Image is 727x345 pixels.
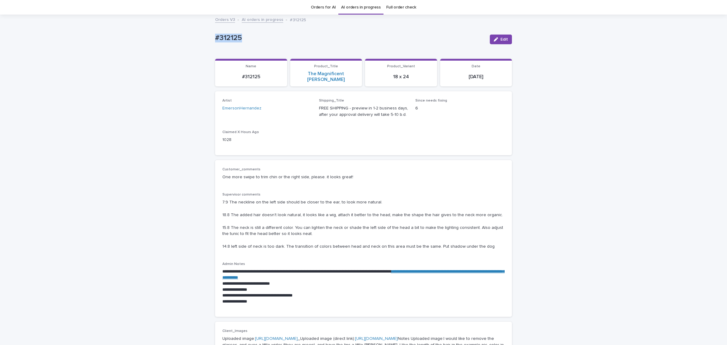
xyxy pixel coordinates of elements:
span: Edit [500,37,508,42]
a: Orders V3 [215,16,235,23]
a: AI orders in progress [242,16,283,23]
p: 7.9 The neckline on the left side should be closer to the ear, to look more natural. 18.8 The add... [222,199,505,250]
button: Edit [490,35,512,44]
span: Artist [222,99,232,102]
span: Product_Title [314,65,338,68]
a: The Magnificent [PERSON_NAME] [294,71,359,82]
span: Date [472,65,480,68]
a: Orders for AI [311,0,336,15]
p: 6 [415,105,505,112]
span: Name [246,65,256,68]
span: Admin Notes [222,262,245,266]
p: 18 x 24 [369,74,433,80]
span: Claimed X Hours Ago [222,130,259,134]
p: #312125 [215,34,485,42]
a: [URL][DOMAIN_NAME] [355,337,398,341]
span: Customer_comments [222,168,261,171]
span: Shipping_Title [319,99,344,102]
p: #312125 [219,74,284,80]
p: 1028 [222,137,312,143]
span: Supervisor comments [222,193,261,196]
span: Product_Variant [387,65,415,68]
span: Since needs fixing [415,99,447,102]
a: AI orders in progress [341,0,381,15]
span: Client_Images [222,329,247,333]
a: Full order check [386,0,416,15]
p: One more swipe to trim chin or the right side, please. it looks great! [222,174,505,180]
p: [DATE] [444,74,509,80]
p: FREE SHIPPING - preview in 1-2 business days, after your approval delivery will take 5-10 b.d. [319,105,408,118]
p: #312125 [290,16,306,23]
a: [URL][DOMAIN_NAME] [255,337,298,341]
a: EmersonHernandez [222,105,261,112]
